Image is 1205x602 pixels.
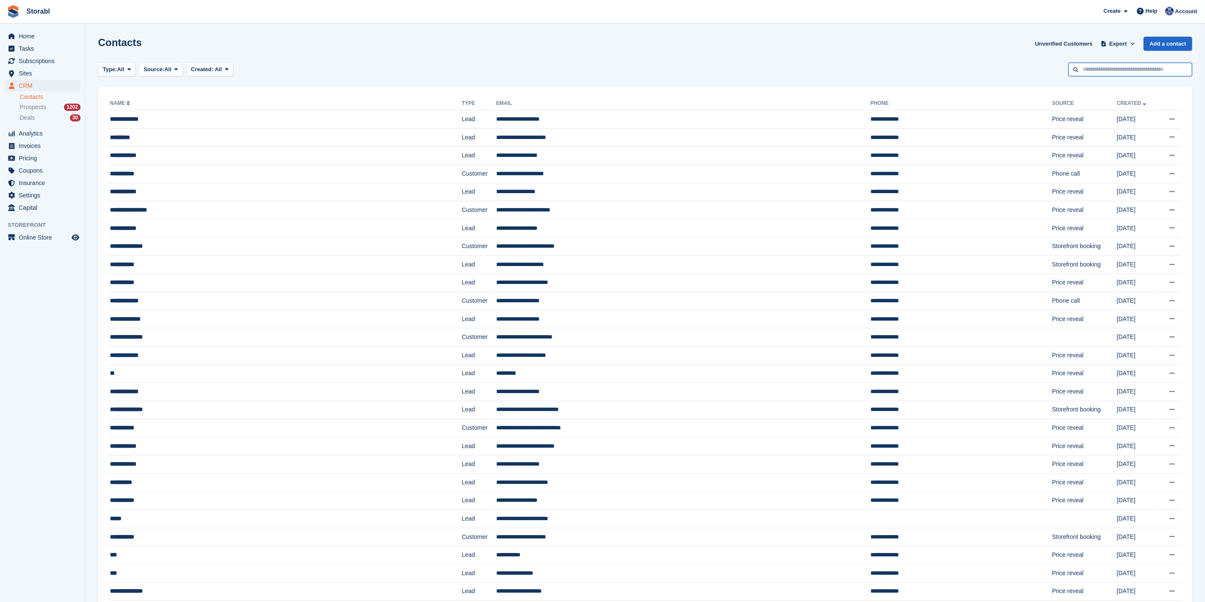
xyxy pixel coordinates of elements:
[19,30,70,42] span: Home
[462,292,496,310] td: Customer
[7,5,20,18] img: stora-icon-8386f47178a22dfd0bd8f6a31ec36ba5ce8667c1dd55bd0f319d3a0aa187defe.svg
[1052,274,1117,292] td: Price reveal
[462,328,496,347] td: Customer
[1032,37,1096,51] a: Unverified Customers
[1117,383,1158,401] td: [DATE]
[19,67,70,79] span: Sites
[1117,419,1158,437] td: [DATE]
[1117,401,1158,419] td: [DATE]
[1052,437,1117,455] td: Price reveal
[1052,383,1117,401] td: Price reveal
[1052,219,1117,237] td: Price reveal
[8,221,85,229] span: Storefront
[1117,183,1158,201] td: [DATE]
[1117,201,1158,220] td: [DATE]
[1052,110,1117,129] td: Price reveal
[1117,528,1158,546] td: [DATE]
[462,237,496,256] td: Customer
[19,165,70,177] span: Coupons
[4,189,81,201] a: menu
[4,152,81,164] a: menu
[1117,128,1158,147] td: [DATE]
[1052,97,1117,110] th: Source
[1117,328,1158,347] td: [DATE]
[103,65,117,74] span: Type:
[1117,564,1158,583] td: [DATE]
[139,63,183,77] button: Source: All
[1052,455,1117,474] td: Price reveal
[4,80,81,92] a: menu
[462,147,496,165] td: Lead
[1117,237,1158,256] td: [DATE]
[4,165,81,177] a: menu
[1110,40,1127,48] span: Export
[23,4,53,18] a: Storabl
[19,43,70,55] span: Tasks
[20,103,81,112] a: Prospects 1202
[462,310,496,328] td: Lead
[1117,110,1158,129] td: [DATE]
[1052,419,1117,437] td: Price reveal
[165,65,172,74] span: All
[1117,219,1158,237] td: [DATE]
[64,104,81,111] div: 1202
[144,65,164,74] span: Source:
[1117,274,1158,292] td: [DATE]
[1117,510,1158,528] td: [DATE]
[4,55,81,67] a: menu
[186,63,233,77] button: Created: All
[19,80,70,92] span: CRM
[462,128,496,147] td: Lead
[1117,455,1158,474] td: [DATE]
[462,165,496,183] td: Customer
[4,127,81,139] a: menu
[4,43,81,55] a: menu
[1117,147,1158,165] td: [DATE]
[1117,165,1158,183] td: [DATE]
[1099,37,1137,51] button: Export
[462,528,496,546] td: Customer
[1117,310,1158,328] td: [DATE]
[1117,100,1148,106] a: Created
[462,419,496,437] td: Customer
[4,30,81,42] a: menu
[19,189,70,201] span: Settings
[462,437,496,455] td: Lead
[1117,255,1158,274] td: [DATE]
[1052,255,1117,274] td: Storefront booking
[1104,7,1121,15] span: Create
[4,177,81,189] a: menu
[870,97,1052,110] th: Phone
[19,202,70,214] span: Capital
[1117,492,1158,510] td: [DATE]
[462,274,496,292] td: Lead
[462,346,496,365] td: Lead
[1052,346,1117,365] td: Price reveal
[20,93,81,101] a: Contacts
[1052,546,1117,564] td: Price reveal
[1052,237,1117,256] td: Storefront booking
[4,67,81,79] a: menu
[1117,582,1158,601] td: [DATE]
[1052,183,1117,201] td: Price reveal
[1052,401,1117,419] td: Storefront booking
[98,37,142,48] h1: Contacts
[70,232,81,243] a: Preview store
[1052,201,1117,220] td: Price reveal
[1052,147,1117,165] td: Price reveal
[1052,365,1117,383] td: Price reveal
[1052,292,1117,310] td: Phone call
[462,455,496,474] td: Lead
[462,510,496,528] td: Lead
[462,183,496,201] td: Lead
[215,66,222,72] span: All
[1052,310,1117,328] td: Price reveal
[462,201,496,220] td: Customer
[1052,528,1117,546] td: Storefront booking
[496,97,870,110] th: Email
[1052,128,1117,147] td: Price reveal
[19,127,70,139] span: Analytics
[1117,292,1158,310] td: [DATE]
[462,219,496,237] td: Lead
[19,140,70,152] span: Invoices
